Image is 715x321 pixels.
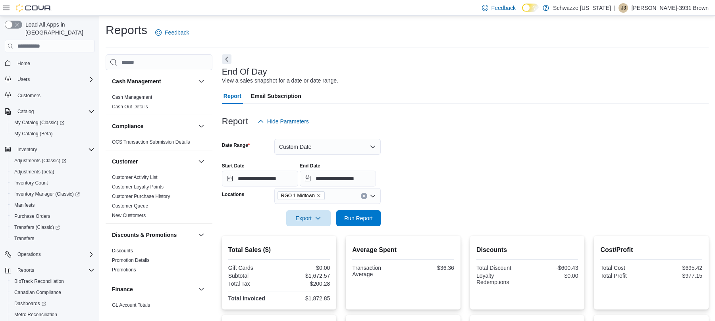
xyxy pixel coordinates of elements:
[112,175,158,180] a: Customer Activity List
[16,4,52,12] img: Cova
[14,265,37,275] button: Reports
[251,88,301,104] span: Email Subscription
[405,265,454,271] div: $36.36
[17,92,40,99] span: Customers
[491,4,516,12] span: Feedback
[106,173,212,223] div: Customer
[11,189,83,199] a: Inventory Manager (Classic)
[112,267,136,273] span: Promotions
[17,146,37,153] span: Inventory
[112,174,158,181] span: Customer Activity List
[11,118,94,127] span: My Catalog (Classic)
[614,3,616,13] p: |
[106,92,212,115] div: Cash Management
[476,245,578,255] h2: Discounts
[228,273,278,279] div: Subtotal
[8,298,98,309] a: Dashboards
[14,91,44,100] a: Customers
[112,231,195,239] button: Discounts & Promotions
[2,57,98,69] button: Home
[522,4,539,12] input: Dark Mode
[344,214,373,222] span: Run Report
[14,90,94,100] span: Customers
[352,265,401,277] div: Transaction Average
[11,178,51,188] a: Inventory Count
[112,302,150,308] span: GL Account Totals
[11,200,38,210] a: Manifests
[11,277,94,286] span: BioTrack Reconciliation
[11,310,94,319] span: Metrc Reconciliation
[112,122,195,130] button: Compliance
[17,267,34,273] span: Reports
[8,287,98,298] button: Canadian Compliance
[8,309,98,320] button: Metrc Reconciliation
[8,128,98,139] button: My Catalog (Beta)
[112,77,195,85] button: Cash Management
[11,129,56,138] a: My Catalog (Beta)
[14,119,64,126] span: My Catalog (Classic)
[2,144,98,155] button: Inventory
[112,184,164,190] span: Customer Loyalty Points
[14,107,37,116] button: Catalog
[112,104,148,110] span: Cash Out Details
[11,234,94,243] span: Transfers
[8,211,98,222] button: Purchase Orders
[281,192,315,200] span: RGO 1 Midtown
[112,77,161,85] h3: Cash Management
[112,285,195,293] button: Finance
[222,77,338,85] div: View a sales snapshot for a date or date range.
[197,284,206,294] button: Finance
[152,25,192,40] a: Feedback
[2,106,98,117] button: Catalog
[352,245,454,255] h2: Average Spent
[197,230,206,240] button: Discounts & Promotions
[274,139,381,155] button: Custom Date
[14,202,35,208] span: Manifests
[112,285,133,293] h3: Finance
[222,142,250,148] label: Date Range
[2,90,98,101] button: Customers
[222,191,245,198] label: Locations
[14,180,48,186] span: Inventory Count
[228,281,278,287] div: Total Tax
[8,200,98,211] button: Manifests
[14,311,57,318] span: Metrc Reconciliation
[112,212,146,219] span: New Customers
[11,223,94,232] span: Transfers (Classic)
[14,158,66,164] span: Adjustments (Classic)
[14,191,80,197] span: Inventory Manager (Classic)
[14,75,94,84] span: Users
[286,210,331,226] button: Export
[14,235,34,242] span: Transfers
[106,137,212,150] div: Compliance
[8,166,98,177] button: Adjustments (beta)
[8,117,98,128] a: My Catalog (Classic)
[197,157,206,166] button: Customer
[112,94,152,100] a: Cash Management
[14,250,44,259] button: Operations
[222,54,231,64] button: Next
[281,273,330,279] div: $1,672.57
[14,75,33,84] button: Users
[14,300,46,307] span: Dashboards
[11,129,94,138] span: My Catalog (Beta)
[281,295,330,302] div: $1,872.85
[112,158,138,165] h3: Customer
[11,178,94,188] span: Inventory Count
[631,3,709,13] p: [PERSON_NAME]-3931 Brown
[17,76,30,83] span: Users
[228,295,265,302] strong: Total Invoiced
[11,189,94,199] span: Inventory Manager (Classic)
[112,302,150,308] a: GL Account Totals
[8,276,98,287] button: BioTrack Reconciliation
[529,273,578,279] div: $0.00
[11,299,49,308] a: Dashboards
[228,245,330,255] h2: Total Sales ($)
[197,77,206,86] button: Cash Management
[112,203,148,209] span: Customer Queue
[112,94,152,100] span: Cash Management
[14,59,33,68] a: Home
[281,265,330,271] div: $0.00
[11,234,37,243] a: Transfers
